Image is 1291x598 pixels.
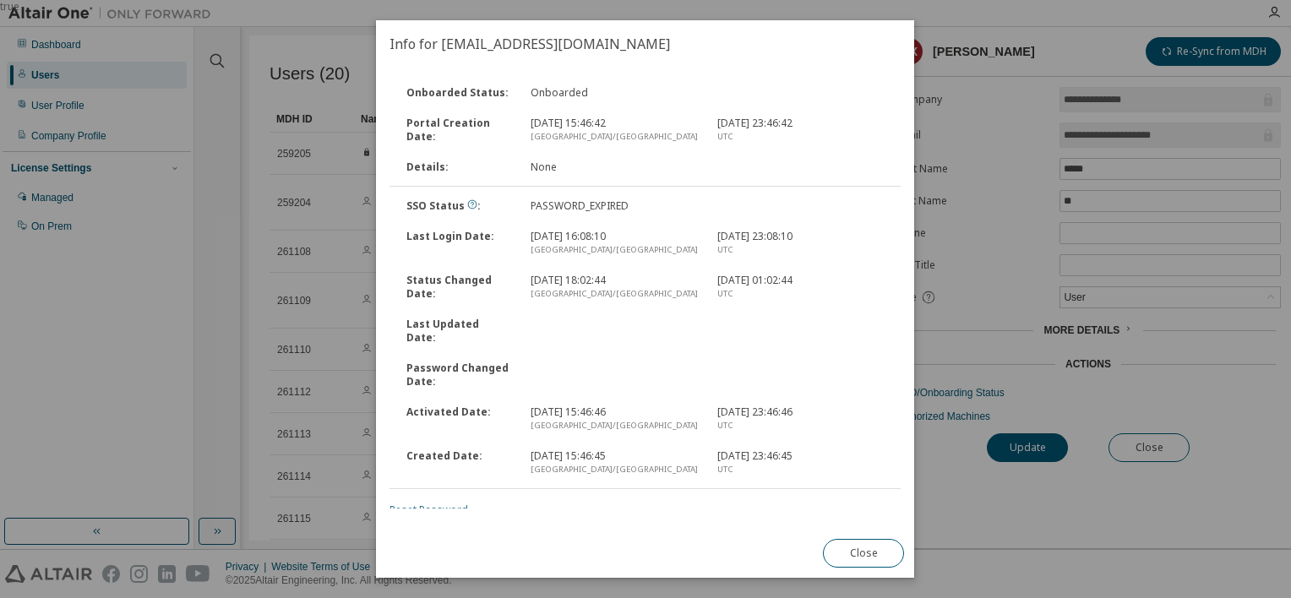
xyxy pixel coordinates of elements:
[531,287,698,301] div: [GEOGRAPHIC_DATA]/[GEOGRAPHIC_DATA]
[718,287,885,301] div: UTC
[396,199,520,213] div: SSO Status :
[521,405,708,432] div: [DATE] 15:46:46
[521,274,708,301] div: [DATE] 18:02:44
[531,419,698,432] div: [GEOGRAPHIC_DATA]/[GEOGRAPHIC_DATA]
[396,405,520,432] div: Activated Date :
[396,230,520,257] div: Last Login Date :
[531,130,698,144] div: [GEOGRAPHIC_DATA]/[GEOGRAPHIC_DATA]
[521,449,708,476] div: [DATE] 15:46:45
[718,130,885,144] div: UTC
[708,230,895,257] div: [DATE] 23:08:10
[396,86,520,100] div: Onboarded Status :
[396,117,520,144] div: Portal Creation Date :
[824,539,905,568] button: Close
[396,274,520,301] div: Status Changed Date :
[396,362,520,389] div: Password Changed Date :
[718,463,885,476] div: UTC
[708,449,895,476] div: [DATE] 23:46:45
[521,117,708,144] div: [DATE] 15:46:42
[521,199,708,213] div: PASSWORD_EXPIRED
[718,419,885,432] div: UTC
[708,405,895,432] div: [DATE] 23:46:46
[521,160,708,174] div: None
[376,20,914,68] h2: Info for [EMAIL_ADDRESS][DOMAIN_NAME]
[396,318,520,345] div: Last Updated Date :
[708,117,895,144] div: [DATE] 23:46:42
[531,243,698,257] div: [GEOGRAPHIC_DATA]/[GEOGRAPHIC_DATA]
[521,86,708,100] div: Onboarded
[521,230,708,257] div: [DATE] 16:08:10
[708,274,895,301] div: [DATE] 01:02:44
[389,503,468,517] a: Reset Password
[396,449,520,476] div: Created Date :
[718,243,885,257] div: UTC
[531,463,698,476] div: [GEOGRAPHIC_DATA]/[GEOGRAPHIC_DATA]
[396,160,520,174] div: Details :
